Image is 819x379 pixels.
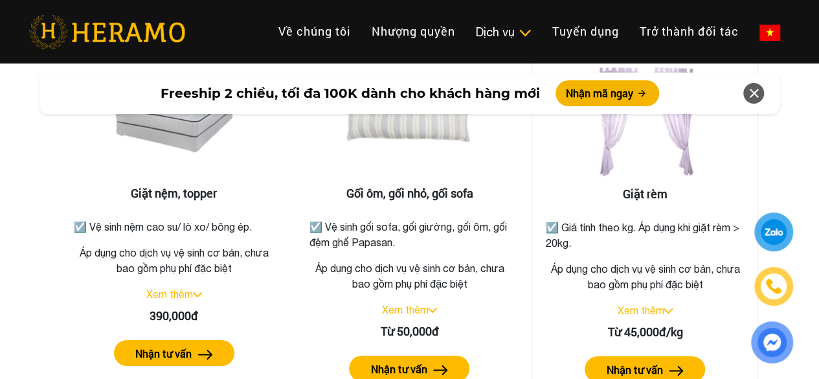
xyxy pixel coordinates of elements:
h3: Gối ôm, gối nhỏ, gối sofa [307,187,513,201]
h3: Giặt nệm, topper [71,187,277,201]
a: Tuyển dụng [542,17,629,45]
a: Xem thêm [146,288,193,300]
div: Dịch vụ [476,23,532,41]
a: Nhận tư vấn arrow [71,340,277,366]
img: Giặt rèm [580,58,710,187]
img: vn-flag.png [759,25,780,41]
p: Áp dụng cho dịch vụ vệ sinh cơ bản, chưa bao gồm phụ phí đặc biệt [307,260,513,292]
p: ☑️ Vệ sinh gối sofa, gối giường, gối ôm, gối đệm ghế Papasan. [309,219,510,250]
p: ☑️ Giá tính theo kg. Áp dụng khi giặt rèm > 20kg. [545,220,745,251]
button: Nhận tư vấn [114,340,234,366]
div: 390,000đ [71,307,277,325]
span: Freeship 2 chiều, tối đa 100K dành cho khách hàng mới [161,84,540,103]
img: arrow [433,365,448,375]
a: Xem thêm [381,304,428,316]
img: arrow_down.svg [664,308,673,314]
a: Xem thêm [617,304,664,316]
p: Áp dụng cho dịch vụ vệ sinh cơ bản, chưa bao gồm phụ phí đặc biệt [543,261,747,292]
a: Về chúng tôi [268,17,361,45]
img: subToggleIcon [518,27,532,40]
div: Từ 45,000đ/kg [543,323,747,341]
img: arrow [669,366,684,376]
div: Từ 50,000đ [307,323,513,340]
p: Áp dụng cho dịch vụ vệ sinh cơ bản, chưa bao gồm phụ phí đặc biệt [71,245,277,276]
button: Nhận mã ngay [555,80,659,106]
a: phone-icon [756,269,791,304]
img: arrow_down.svg [193,292,202,297]
img: arrow_down.svg [428,308,437,313]
h3: Giặt rèm [543,187,747,201]
label: Nhận tư vấn [135,346,192,362]
label: Nhận tư vấn [370,362,427,377]
img: heramo-logo.png [28,15,185,49]
img: arrow [198,350,213,360]
p: ☑️ Vệ sinh nệm cao su/ lò xo/ bông ép. [74,219,275,235]
a: Trở thành đối tác [629,17,749,45]
img: phone-icon [767,279,781,293]
a: Nhượng quyền [361,17,466,45]
label: Nhận tư vấn [606,362,662,378]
